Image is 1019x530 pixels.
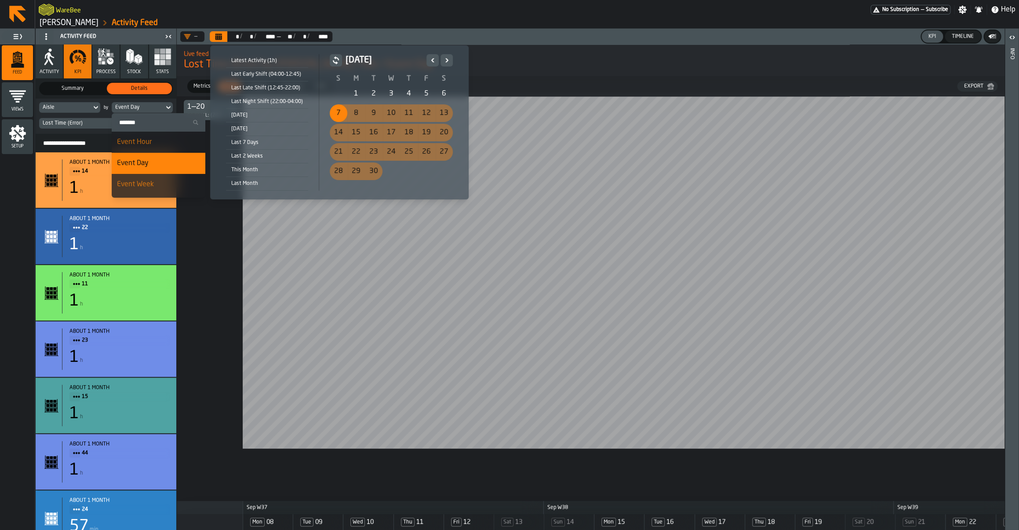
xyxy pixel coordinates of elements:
div: Monday, September 22, 2025 selected [347,143,365,161]
div: Monday, September 8, 2025 selected [347,104,365,122]
th: S [330,74,347,84]
div: 12 [418,104,435,122]
div: Select date range Select date range [217,52,462,192]
div: 20 [435,124,453,141]
div: 15 [347,124,365,141]
div: Thursday, September 4, 2025 [400,85,418,103]
div: 16 [365,124,382,141]
div: [DATE] [226,124,308,134]
div: Monday, September 29, 2025 selected [347,162,365,180]
div: Wednesday, September 24, 2025 selected [382,143,400,161]
div: 2 [365,85,382,103]
div: 19 [418,124,435,141]
th: T [365,74,382,84]
li: dropdown-item [112,132,205,153]
div: Saturday, September 27, 2025 selected [435,143,453,161]
button: Next [440,54,453,66]
div: [DATE] [226,110,308,120]
div: 24 [382,143,400,161]
div: 27 [435,143,453,161]
th: M [347,74,365,84]
div: Last 7 Days [226,138,308,147]
div: 7 [330,104,347,122]
div: Sunday, September 28, 2025 selected [330,162,347,180]
div: September 2025 [330,54,453,181]
th: S [435,74,453,84]
div: 17 [382,124,400,141]
div: 14 [330,124,347,141]
h2: [DATE] [346,54,423,66]
li: dropdown-item [112,174,205,195]
div: 21 [330,143,347,161]
div: 3 [382,85,400,103]
div: Tuesday, September 2, 2025 [365,85,382,103]
div: 11 [400,104,418,122]
div: Last 2 Weeks [226,151,308,161]
div: 4 [400,85,418,103]
button: button- [330,54,342,66]
div: 30 [365,162,382,180]
th: F [418,74,435,84]
div: Monday, September 1, 2025 [347,85,365,103]
div: Selected Range: Sunday, September 7 to Tuesday, October 7, 2025, Sunday, September 7, 2025 selected [330,104,347,122]
table: September 2025 [330,74,453,181]
div: Last Late Shift (12:45-22:00) [226,83,308,93]
div: 25 [400,143,418,161]
div: 10 [382,104,400,122]
div: Thursday, September 11, 2025 selected [400,104,418,122]
div: Last Early Shift (04:00-12:45) [226,70,308,79]
div: 28 [330,162,347,180]
div: 5 [418,85,435,103]
div: Sunday, September 14, 2025 selected [330,124,347,141]
div: Saturday, September 13, 2025 selected [435,104,453,122]
div: Monday, September 15, 2025 selected [347,124,365,141]
div: Wednesday, September 17, 2025 selected [382,124,400,141]
div: Friday, September 5, 2025 [418,85,435,103]
div: 26 [418,143,435,161]
div: Friday, September 19, 2025 selected [418,124,435,141]
div: 8 [347,104,365,122]
div: 18 [400,124,418,141]
div: Thursday, September 25, 2025 selected [400,143,418,161]
div: 1 [347,85,365,103]
div: Friday, September 12, 2025 selected [418,104,435,122]
div: 22 [347,143,365,161]
li: dropdown-item [112,153,205,174]
div: Event Hour [117,137,200,147]
div: Last Night Shift (22:00-04:00) [226,97,308,107]
div: Wednesday, September 10, 2025 selected [382,104,400,122]
button: Previous [426,54,439,66]
div: Last Month [226,179,308,188]
div: Event Week [117,179,200,190]
div: Event Day [117,158,200,169]
div: 6 [435,85,453,103]
div: Tuesday, September 16, 2025 selected [365,124,382,141]
div: 29 [347,162,365,180]
div: Sunday, September 21, 2025 selected [330,143,347,161]
th: W [382,74,400,84]
li: dropdown-item [112,195,205,216]
div: Tuesday, September 30, 2025 selected [365,162,382,180]
div: Saturday, September 20, 2025 selected [435,124,453,141]
div: Friday, September 26, 2025 selected [418,143,435,161]
div: Saturday, September 6, 2025 [435,85,453,103]
div: 13 [435,104,453,122]
div: 9 [365,104,382,122]
div: Tuesday, September 9, 2025 selected [365,104,382,122]
div: 23 [365,143,382,161]
div: Thursday, September 18, 2025 selected [400,124,418,141]
div: Wednesday, September 3, 2025 [382,85,400,103]
div: This Month [226,165,308,175]
th: T [400,74,418,84]
div: Tuesday, September 23, 2025 selected [365,143,382,161]
div: Latest Activity (1h) [226,56,308,66]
